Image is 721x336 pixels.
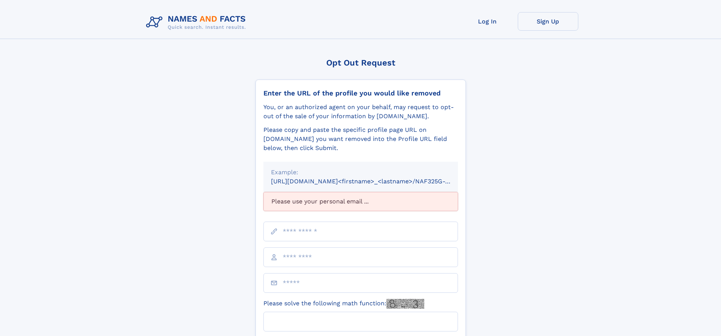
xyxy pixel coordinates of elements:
a: Log In [457,12,518,31]
a: Sign Up [518,12,578,31]
div: Example: [271,168,450,177]
label: Please solve the following math function: [263,299,424,309]
div: You, or an authorized agent on your behalf, may request to opt-out of the sale of your informatio... [263,103,458,121]
div: Please copy and paste the specific profile page URL on [DOMAIN_NAME] you want removed into the Pr... [263,125,458,153]
small: [URL][DOMAIN_NAME]<firstname>_<lastname>/NAF325G-xxxxxxxx [271,178,472,185]
img: Logo Names and Facts [143,12,252,33]
div: Please use your personal email ... [263,192,458,211]
div: Opt Out Request [255,58,466,67]
div: Enter the URL of the profile you would like removed [263,89,458,97]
